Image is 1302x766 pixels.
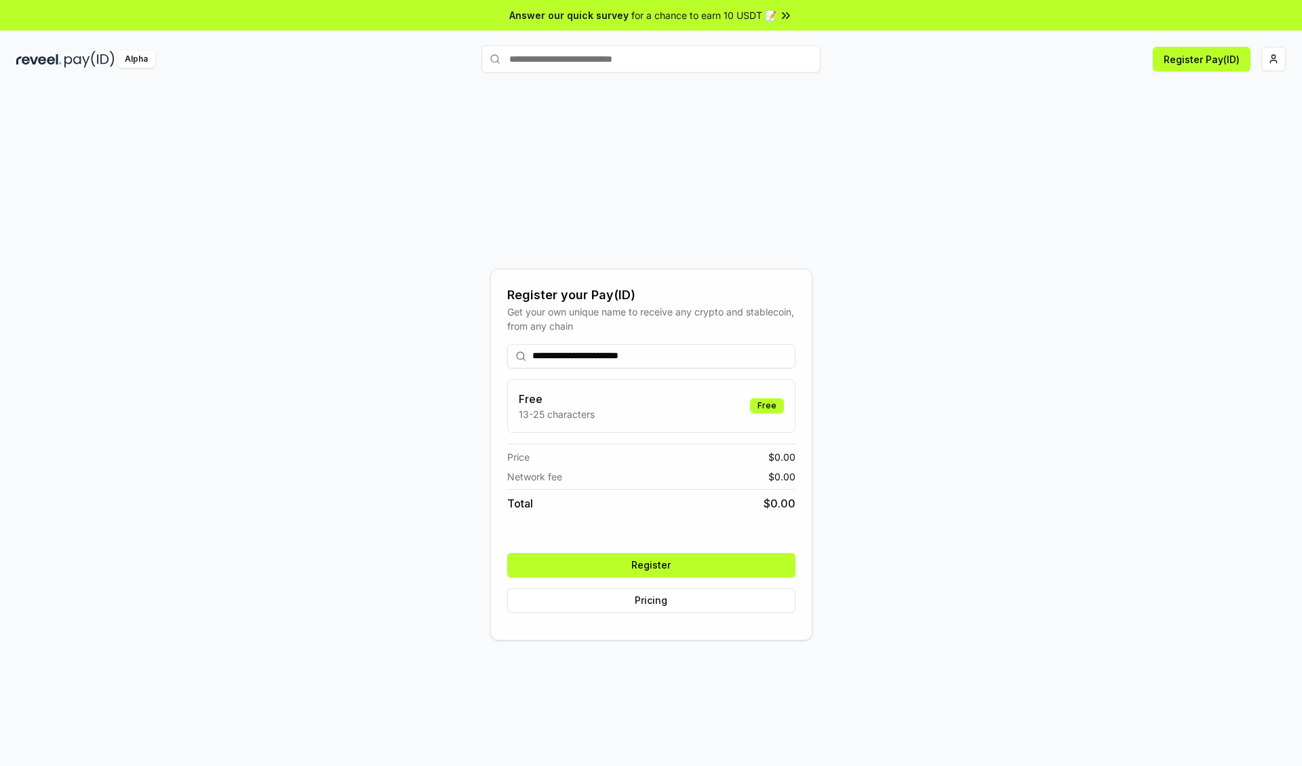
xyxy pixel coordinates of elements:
[519,407,595,421] p: 13-25 characters
[507,450,530,464] span: Price
[507,305,795,333] div: Get your own unique name to receive any crypto and stablecoin, from any chain
[64,51,115,68] img: pay_id
[507,588,795,613] button: Pricing
[509,8,629,22] span: Answer our quick survey
[16,51,62,68] img: reveel_dark
[631,8,776,22] span: for a chance to earn 10 USDT 📝
[507,553,795,577] button: Register
[507,470,562,484] span: Network fee
[519,391,595,407] h3: Free
[768,470,795,484] span: $ 0.00
[1153,47,1250,71] button: Register Pay(ID)
[764,495,795,512] span: $ 0.00
[768,450,795,464] span: $ 0.00
[750,398,784,413] div: Free
[507,495,533,512] span: Total
[507,286,795,305] div: Register your Pay(ID)
[117,51,155,68] div: Alpha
